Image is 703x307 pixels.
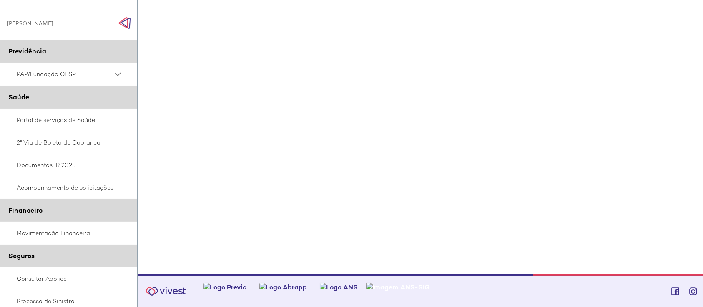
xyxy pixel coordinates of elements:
img: Logo Abrapp [259,283,307,292]
span: Seguros [8,251,35,260]
span: Previdência [8,47,46,56]
img: Vivest [141,282,191,301]
span: Click to close side navigation. [118,17,131,29]
img: Fechar menu [118,17,131,29]
img: Logo ANS [320,283,358,292]
img: Logo Previc [203,283,247,292]
span: Saúde [8,93,29,101]
span: PAP/Fundação CESP [17,69,113,79]
img: Imagem ANS-SIG [366,283,430,292]
footer: Vivest [138,274,703,307]
span: Financeiro [8,206,43,215]
div: [PERSON_NAME] [7,19,53,27]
